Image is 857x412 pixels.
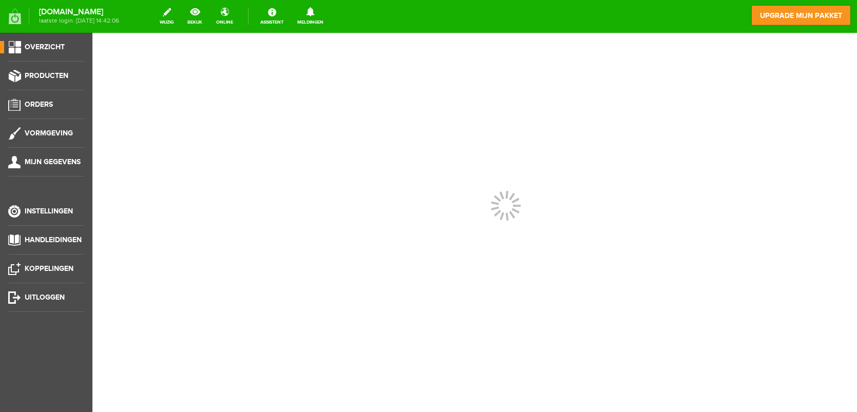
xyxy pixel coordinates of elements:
[210,5,239,28] a: online
[25,293,65,302] span: Uitloggen
[254,5,290,28] a: Assistent
[291,5,330,28] a: Meldingen
[25,207,73,215] span: Instellingen
[25,43,65,51] span: Overzicht
[25,129,73,138] span: Vormgeving
[25,100,53,109] span: Orders
[181,5,208,28] a: bekijk
[25,158,81,166] span: Mijn gegevens
[25,71,68,80] span: Producten
[25,264,73,273] span: Koppelingen
[39,9,119,15] strong: [DOMAIN_NAME]
[25,236,82,244] span: Handleidingen
[39,18,119,24] span: laatste login: [DATE] 14:42:06
[154,5,180,28] a: wijzig
[751,5,851,26] a: upgrade mijn pakket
